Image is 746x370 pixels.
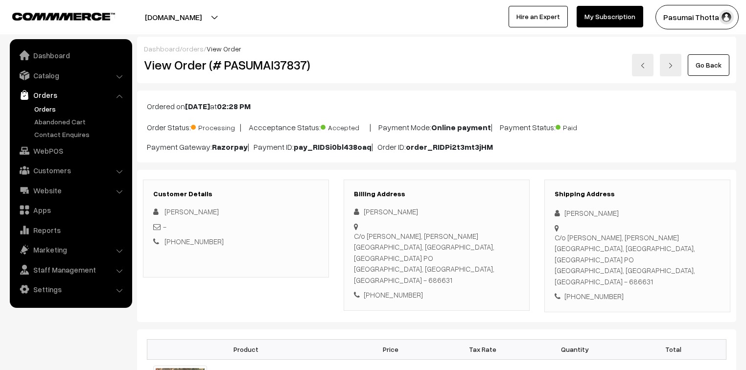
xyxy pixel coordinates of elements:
a: Go Back [688,54,729,76]
div: / / [144,44,729,54]
th: Total [621,339,726,359]
th: Quantity [529,339,621,359]
div: [PERSON_NAME] [354,206,519,217]
a: Orders [12,86,129,104]
a: Marketing [12,241,129,258]
div: - [153,221,319,232]
b: [DATE] [185,101,210,111]
th: Tax Rate [437,339,529,359]
h2: View Order (# PASUMAI37837) [144,57,329,72]
div: [PHONE_NUMBER] [555,291,720,302]
a: Abandoned Cart [32,116,129,127]
a: Customers [12,162,129,179]
a: Website [12,182,129,199]
a: orders [182,45,204,53]
b: Razorpay [212,142,248,152]
span: View Order [207,45,241,53]
b: order_RIDPi2t3mt3jHM [406,142,493,152]
span: Accepted [321,120,370,133]
div: C/o [PERSON_NAME], [PERSON_NAME][GEOGRAPHIC_DATA], [GEOGRAPHIC_DATA], [GEOGRAPHIC_DATA] PO [GEOGR... [354,231,519,286]
div: [PHONE_NUMBER] [354,289,519,301]
a: Dashboard [144,45,180,53]
a: Orders [32,104,129,114]
b: pay_RIDSi0bl438oaq [294,142,372,152]
a: My Subscription [577,6,643,27]
div: [PERSON_NAME] [555,208,720,219]
img: left-arrow.png [640,63,646,69]
a: Contact Enquires [32,129,129,139]
a: Staff Management [12,261,129,278]
p: Payment Gateway: | Payment ID: | Order ID: [147,141,726,153]
a: WebPOS [12,142,129,160]
span: Paid [556,120,605,133]
th: Product [147,339,345,359]
p: Ordered on at [147,100,726,112]
th: Price [345,339,437,359]
button: Pasumai Thotta… [655,5,739,29]
a: Apps [12,201,129,219]
h3: Billing Address [354,190,519,198]
a: Dashboard [12,46,129,64]
span: Processing [191,120,240,133]
div: C/o [PERSON_NAME], [PERSON_NAME][GEOGRAPHIC_DATA], [GEOGRAPHIC_DATA], [GEOGRAPHIC_DATA] PO [GEOGR... [555,232,720,287]
a: Hire an Expert [509,6,568,27]
h3: Shipping Address [555,190,720,198]
a: Settings [12,280,129,298]
p: Order Status: | Accceptance Status: | Payment Mode: | Payment Status: [147,120,726,133]
b: 02:28 PM [217,101,251,111]
h3: Customer Details [153,190,319,198]
a: Catalog [12,67,129,84]
img: right-arrow.png [668,63,674,69]
a: [PHONE_NUMBER] [164,237,224,246]
img: COMMMERCE [12,13,115,20]
a: Reports [12,221,129,239]
span: [PERSON_NAME] [164,207,219,216]
a: COMMMERCE [12,10,98,22]
button: [DOMAIN_NAME] [111,5,236,29]
img: user [719,10,734,24]
b: Online payment [431,122,491,132]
